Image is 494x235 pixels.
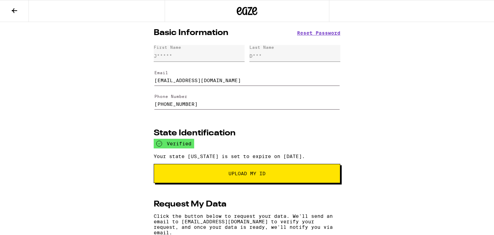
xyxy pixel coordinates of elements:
div: Last Name [249,45,274,49]
label: Phone Number [154,94,187,99]
form: Edit Email Address [154,64,340,88]
p: Your state [US_STATE] is set to expire on [DATE]. [154,154,340,159]
label: Email [154,70,168,75]
div: First Name [154,45,181,49]
div: verified [154,139,194,148]
h2: State Identification [154,129,236,137]
span: Hi. Need any help? [4,5,49,10]
form: Edit Phone Number [154,88,340,112]
button: Reset Password [297,31,340,35]
span: Upload My ID [228,171,266,176]
button: Upload My ID [154,164,340,183]
h2: Basic Information [154,29,228,37]
h2: Request My Data [154,200,226,209]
